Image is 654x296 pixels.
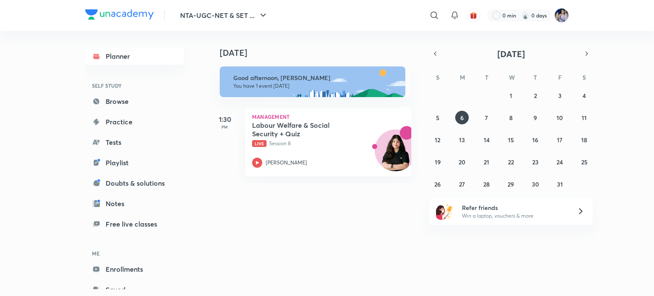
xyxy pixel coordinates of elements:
abbr: Sunday [436,73,439,81]
abbr: October 18, 2025 [581,136,587,144]
button: October 1, 2025 [504,89,518,102]
abbr: Tuesday [485,73,488,81]
a: Practice [85,113,184,130]
img: avatar [470,11,477,19]
a: Planner [85,48,184,65]
img: Tanya Gautam [554,8,569,23]
span: Live [252,140,267,147]
abbr: October 21, 2025 [484,158,489,166]
img: Company Logo [85,9,154,20]
button: October 14, 2025 [480,133,493,147]
a: Playlist [85,154,184,171]
abbr: October 30, 2025 [532,180,539,188]
p: Win a laptop, vouchers & more [462,212,567,220]
span: [DATE] [497,48,525,60]
a: Free live classes [85,216,184,233]
button: October 30, 2025 [528,177,542,191]
p: You have 1 event [DATE] [233,83,398,89]
button: October 25, 2025 [577,155,591,169]
abbr: October 22, 2025 [508,158,514,166]
button: October 19, 2025 [431,155,445,169]
abbr: October 3, 2025 [558,92,562,100]
abbr: October 20, 2025 [459,158,465,166]
button: October 15, 2025 [504,133,518,147]
button: October 20, 2025 [455,155,469,169]
h6: Refer friends [462,203,567,212]
abbr: October 31, 2025 [557,180,563,188]
a: Notes [85,195,184,212]
abbr: October 29, 2025 [508,180,514,188]
h4: [DATE] [220,48,420,58]
button: October 12, 2025 [431,133,445,147]
button: [DATE] [441,48,581,60]
abbr: October 16, 2025 [532,136,538,144]
button: October 9, 2025 [528,111,542,124]
a: Enrollments [85,261,184,278]
img: Avatar [375,134,416,175]
abbr: Friday [558,73,562,81]
button: October 16, 2025 [528,133,542,147]
button: October 6, 2025 [455,111,469,124]
button: October 31, 2025 [553,177,567,191]
abbr: October 13, 2025 [459,136,465,144]
img: afternoon [220,66,405,97]
abbr: October 6, 2025 [460,114,464,122]
p: Management [252,114,404,119]
abbr: October 7, 2025 [485,114,488,122]
abbr: October 26, 2025 [434,180,441,188]
abbr: October 4, 2025 [582,92,586,100]
p: [PERSON_NAME] [266,159,307,167]
p: PM [208,124,242,129]
button: October 7, 2025 [480,111,493,124]
abbr: October 28, 2025 [483,180,490,188]
abbr: October 10, 2025 [556,114,563,122]
button: October 17, 2025 [553,133,567,147]
button: October 18, 2025 [577,133,591,147]
abbr: Thursday [534,73,537,81]
abbr: October 15, 2025 [508,136,514,144]
abbr: October 14, 2025 [484,136,490,144]
img: referral [436,203,453,220]
button: October 28, 2025 [480,177,493,191]
h5: 1:30 [208,114,242,124]
h6: Good afternoon, [PERSON_NAME] [233,74,398,82]
button: October 27, 2025 [455,177,469,191]
abbr: October 5, 2025 [436,114,439,122]
button: October 2, 2025 [528,89,542,102]
button: October 29, 2025 [504,177,518,191]
button: October 4, 2025 [577,89,591,102]
abbr: October 24, 2025 [556,158,563,166]
button: October 22, 2025 [504,155,518,169]
abbr: October 11, 2025 [582,114,587,122]
a: Doubts & solutions [85,175,184,192]
button: October 23, 2025 [528,155,542,169]
abbr: Monday [460,73,465,81]
a: Browse [85,93,184,110]
h6: ME [85,246,184,261]
abbr: October 19, 2025 [435,158,441,166]
button: NTA-UGC-NET & SET ... [175,7,273,24]
abbr: October 17, 2025 [557,136,562,144]
abbr: October 25, 2025 [581,158,588,166]
button: October 24, 2025 [553,155,567,169]
h6: SELF STUDY [85,78,184,93]
abbr: October 8, 2025 [509,114,513,122]
button: October 3, 2025 [553,89,567,102]
abbr: October 27, 2025 [459,180,465,188]
iframe: Help widget launcher [578,263,645,287]
button: October 21, 2025 [480,155,493,169]
button: October 11, 2025 [577,111,591,124]
abbr: October 9, 2025 [534,114,537,122]
p: Session 8 [252,140,386,147]
button: October 5, 2025 [431,111,445,124]
abbr: Wednesday [509,73,515,81]
abbr: Saturday [582,73,586,81]
button: October 8, 2025 [504,111,518,124]
button: October 10, 2025 [553,111,567,124]
abbr: October 2, 2025 [534,92,537,100]
a: Tests [85,134,184,151]
abbr: October 12, 2025 [435,136,440,144]
a: Company Logo [85,9,154,22]
abbr: October 23, 2025 [532,158,539,166]
button: October 26, 2025 [431,177,445,191]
